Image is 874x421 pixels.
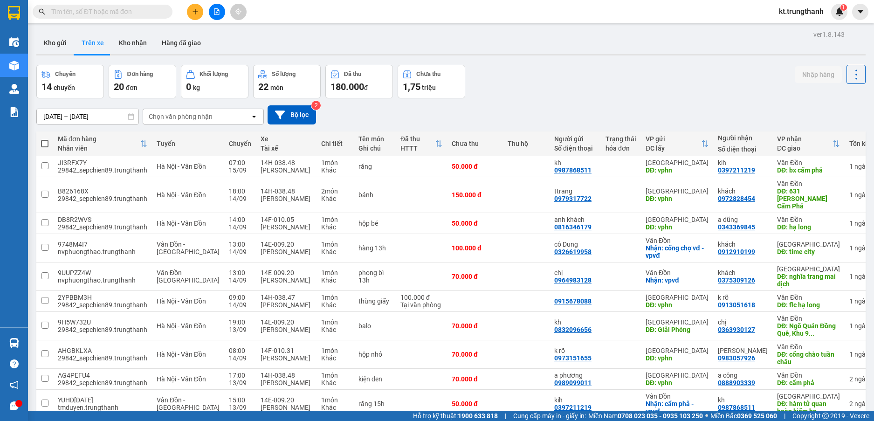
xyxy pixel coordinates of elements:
div: 0987868511 [554,166,592,174]
div: [GEOGRAPHIC_DATA] [646,159,709,166]
div: Nhận: cổng chợ vđ -vpvđ [646,244,709,259]
div: 0983057926 [718,354,755,362]
button: Kho gửi [36,32,74,54]
div: 29842_sepchien89.trungthanh [58,326,147,333]
div: Người nhận [718,134,768,142]
span: 1,75 [403,81,420,92]
div: 1 [849,322,873,330]
div: 14/09 [229,276,251,284]
div: khách [718,241,768,248]
span: ngày [854,375,869,383]
span: 0 [186,81,191,92]
div: bánh [358,191,391,199]
div: nvphuongthao.trungthanh [58,248,147,255]
div: Người gửi [554,135,596,143]
div: 0375309126 [718,276,755,284]
span: ngày [854,244,869,252]
div: Đã thu [400,135,435,143]
div: Đã thu [344,71,361,77]
div: VP nhận [777,135,833,143]
div: 14E-009.20 [261,241,312,248]
div: DĐ: vphn [646,166,709,174]
div: 0913051618 [718,301,755,309]
button: Nhập hàng [795,66,842,83]
span: ngày [854,297,869,305]
div: 14H-038.47 [261,294,312,301]
div: 0987868511 [718,404,755,411]
div: hóa đơn [606,145,636,152]
div: HTTT [400,145,435,152]
div: [PERSON_NAME] [261,301,312,309]
div: 1 [849,244,873,252]
div: 09:00 [229,294,251,301]
button: file-add [209,4,225,20]
button: caret-down [852,4,868,20]
button: Đã thu180.000đ [325,65,393,98]
div: 0832096656 [554,326,592,333]
button: Khối lượng0kg [181,65,248,98]
span: question-circle [10,359,19,368]
div: Khác [321,166,349,174]
div: Thu hộ [508,140,545,147]
div: Vân Đồn [777,216,840,223]
div: 07:00 [229,159,251,166]
span: chuyến [54,84,75,91]
div: 14E-009.20 [261,269,312,276]
div: 17:00 [229,372,251,379]
span: Cung cấp máy in - giấy in: [513,411,586,421]
span: kt.trungthanh [771,6,831,17]
div: 0915678088 [554,297,592,305]
div: ttrang [554,187,596,195]
div: 0888903339 [718,379,755,386]
div: hộp bé [358,220,391,227]
th: Toggle SortBy [641,131,713,156]
div: 1 [849,191,873,199]
div: 9748M4I7 [58,241,147,248]
div: Khác [321,276,349,284]
div: 100.000 đ [400,294,442,301]
input: Select a date range. [37,109,138,124]
input: Tìm tên, số ĐT hoặc mã đơn [51,7,161,17]
div: Khối lượng [200,71,228,77]
div: 29842_sepchien89.trungthanh [58,354,147,362]
div: Vân Đồn [646,237,709,244]
div: Trạng thái [606,135,636,143]
span: Hỗ trợ kỹ thuật: [413,411,498,421]
div: [PERSON_NAME] [261,276,312,284]
button: Chuyến14chuyến [36,65,104,98]
div: 50.000 đ [452,400,498,407]
div: Vân Đồn [777,294,840,301]
div: 13:00 [229,269,251,276]
div: kh [718,396,768,404]
div: Chuyến [55,71,76,77]
div: 0326619958 [554,248,592,255]
div: 19:00 [229,318,251,326]
button: Kho nhận [111,32,154,54]
span: ngày [854,191,869,199]
div: 13:00 [229,241,251,248]
div: [PERSON_NAME] [261,379,312,386]
div: Vân Đồn [777,343,840,351]
div: Vân Đồn [777,159,840,166]
div: DĐ: flc hạ long [777,301,840,309]
div: 100.000 đ [452,244,498,252]
div: DĐ: time city [777,248,840,255]
span: Hà Nội - Vân Đồn [157,297,206,305]
button: plus [187,4,203,20]
div: kih [554,396,596,404]
span: kg [193,84,200,91]
div: 13/09 [229,379,251,386]
div: 150.000 đ [452,191,498,199]
div: DĐ: vphn [646,301,709,309]
div: 29842_sepchien89.trungthanh [58,379,147,386]
span: 22 [258,81,268,92]
div: 29842_sepchien89.trungthanh [58,195,147,202]
div: balo [358,322,391,330]
div: 1 món [321,318,349,326]
div: 50.000 đ [452,220,498,227]
div: [GEOGRAPHIC_DATA] [646,187,709,195]
th: Toggle SortBy [53,131,152,156]
span: ngày [854,400,869,407]
span: search [39,8,45,15]
div: 29842_sepchien89.trungthanh [58,301,147,309]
